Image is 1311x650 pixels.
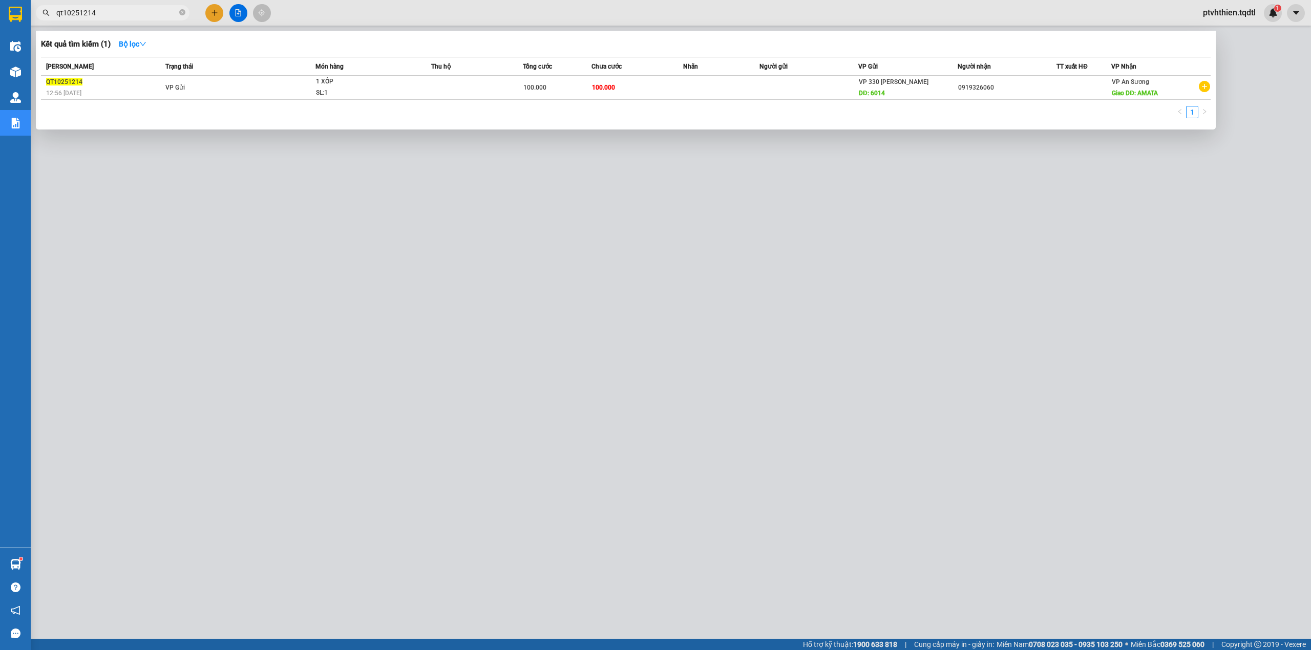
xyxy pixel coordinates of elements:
[46,78,82,85] span: QT10251214
[1174,106,1186,118] button: left
[591,63,622,70] span: Chưa cước
[179,8,185,18] span: close-circle
[119,40,146,48] strong: Bộ lọc
[10,559,21,570] img: warehouse-icon
[859,90,885,97] span: DĐ: 6014
[111,36,155,52] button: Bộ lọcdown
[1112,90,1158,97] span: Giao DĐ: AMATA
[10,92,21,103] img: warehouse-icon
[315,63,344,70] span: Món hàng
[11,629,20,638] span: message
[165,84,185,91] span: VP Gửi
[1201,109,1208,115] span: right
[1186,106,1198,118] li: 1
[1199,81,1210,92] span: plus-circle
[165,63,193,70] span: Trạng thái
[1174,106,1186,118] li: Previous Page
[759,63,788,70] span: Người gửi
[139,40,146,48] span: down
[11,582,20,592] span: question-circle
[1198,106,1211,118] li: Next Page
[56,7,177,18] input: Tìm tên, số ĐT hoặc mã đơn
[1056,63,1088,70] span: TT xuất HĐ
[683,63,698,70] span: Nhãn
[958,63,991,70] span: Người nhận
[46,63,94,70] span: [PERSON_NAME]
[10,41,21,52] img: warehouse-icon
[41,39,111,50] h3: Kết quả tìm kiếm ( 1 )
[316,76,393,88] div: 1 XỐP
[1177,109,1183,115] span: left
[1111,63,1136,70] span: VP Nhận
[11,605,20,615] span: notification
[958,82,1056,93] div: 0919326060
[10,118,21,128] img: solution-icon
[179,9,185,15] span: close-circle
[43,9,50,16] span: search
[523,84,546,91] span: 100.000
[19,557,23,560] sup: 1
[9,7,22,22] img: logo-vxr
[523,63,552,70] span: Tổng cước
[316,88,393,99] div: SL: 1
[1187,106,1198,118] a: 1
[1112,78,1149,85] span: VP An Sương
[858,63,878,70] span: VP Gửi
[431,63,451,70] span: Thu hộ
[1198,106,1211,118] button: right
[859,78,928,85] span: VP 330 [PERSON_NAME]
[10,67,21,77] img: warehouse-icon
[592,84,615,91] span: 100.000
[46,90,81,97] span: 12:56 [DATE]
